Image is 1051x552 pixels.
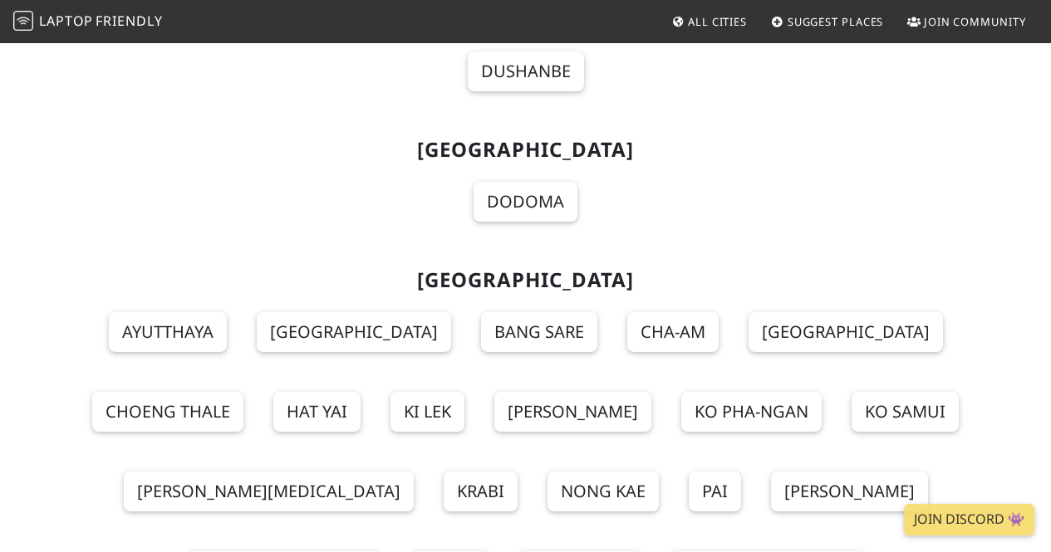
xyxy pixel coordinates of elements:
span: Suggest Places [788,14,884,29]
h2: [GEOGRAPHIC_DATA] [62,268,990,292]
img: LaptopFriendly [13,11,33,31]
span: Laptop [39,12,93,30]
a: Krabi [444,471,518,511]
span: Join Community [924,14,1026,29]
a: [PERSON_NAME] [771,471,928,511]
a: Join Discord 👾 [904,504,1034,535]
a: Bang Sare [481,312,597,352]
a: Ki Lek [390,392,464,432]
h2: [GEOGRAPHIC_DATA] [62,138,990,162]
a: Hat Yai [273,392,361,432]
a: [PERSON_NAME] [494,392,651,432]
span: Friendly [96,12,162,30]
a: [PERSON_NAME][MEDICAL_DATA] [124,471,414,511]
a: Ko Pha-Ngan [681,392,822,432]
a: Join Community [901,7,1033,37]
a: LaptopFriendly LaptopFriendly [13,7,163,37]
a: [GEOGRAPHIC_DATA] [257,312,451,352]
a: [GEOGRAPHIC_DATA] [749,312,943,352]
a: Ko Samui [852,392,959,432]
a: Dodoma [474,182,577,222]
a: Nong Kae [548,471,659,511]
a: Cha-am [627,312,719,352]
a: All Cities [665,7,754,37]
a: Dushanbe [468,51,584,91]
span: All Cities [688,14,747,29]
a: Choeng Thale [92,392,243,432]
a: Ayutthaya [109,312,227,352]
a: Pai [689,471,741,511]
a: Suggest Places [764,7,891,37]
